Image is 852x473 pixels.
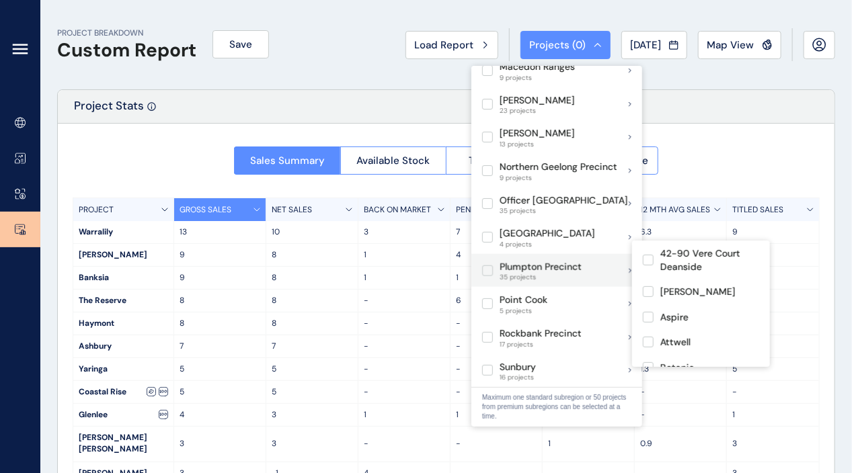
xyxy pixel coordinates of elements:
[364,386,444,398] p: -
[364,363,444,375] p: -
[698,31,781,59] button: Map View
[272,341,352,352] p: 7
[272,272,352,284] p: 8
[630,38,661,52] span: [DATE]
[180,295,260,306] p: 8
[456,386,537,398] p: -
[500,327,582,341] p: Rockbank Precinct
[180,249,260,261] p: 9
[500,127,575,140] p: [PERSON_NAME]
[500,107,575,115] span: 23 projects
[500,361,536,374] p: Sunbury
[500,94,575,107] p: [PERSON_NAME]
[272,204,312,216] p: NET SALES
[180,363,260,375] p: 5
[414,38,473,52] span: Load Report
[500,161,617,174] p: Northern Geelong Precinct
[500,294,547,307] p: Point Cook
[660,286,736,299] p: [PERSON_NAME]
[272,363,352,375] p: 5
[364,318,444,329] p: -
[529,38,586,52] span: Projects ( 0 )
[73,381,173,403] div: Coastal Rise
[500,273,582,282] span: 35 projects
[446,146,552,175] button: Total Supply
[272,318,352,329] p: 8
[57,39,196,62] h1: Custom Report
[272,249,352,261] p: 8
[180,272,260,284] p: 9
[229,38,252,51] span: Save
[73,290,173,312] div: The Reserve
[364,341,444,352] p: -
[180,409,260,421] p: 4
[732,386,814,398] p: -
[456,318,537,329] p: -
[500,207,628,215] span: 35 projects
[500,227,595,241] p: [GEOGRAPHIC_DATA]
[272,409,352,421] p: 3
[640,438,721,449] p: 0.9
[660,311,689,325] p: Aspire
[500,174,617,182] span: 9 projects
[73,267,173,289] div: Banksia
[180,226,260,238] p: 13
[364,295,444,306] p: -
[272,386,352,398] p: 5
[456,226,537,238] p: 7
[73,221,173,243] div: Warralily
[707,38,754,52] span: Map View
[732,272,814,284] p: 1
[356,154,430,167] span: Available Stock
[500,374,536,382] span: 16 projects
[732,341,814,352] p: 7
[212,30,269,58] button: Save
[640,226,721,238] p: 6.3
[469,154,529,167] span: Total Supply
[73,358,173,380] div: Yaringa
[73,244,173,266] div: [PERSON_NAME]
[732,363,814,375] p: 5
[456,341,537,352] p: -
[732,438,814,449] p: 3
[364,226,444,238] p: 3
[272,295,352,306] p: 8
[272,226,352,238] p: 10
[548,438,629,449] p: 1
[500,307,547,315] span: 5 projects
[57,28,196,39] p: PROJECT BREAKDOWN
[500,341,582,349] span: 17 projects
[180,341,260,352] p: 7
[456,295,537,306] p: 6
[272,438,352,449] p: 3
[640,363,721,375] p: 1.3
[520,31,611,59] button: Projects (0)
[732,295,814,306] p: 1
[500,241,595,249] span: 4 projects
[660,361,695,375] p: Botania
[364,204,431,216] p: BACK ON MARKET
[73,427,173,462] div: [PERSON_NAME] [PERSON_NAME]
[364,272,444,284] p: 1
[364,438,444,449] p: -
[660,336,691,349] p: Attwell
[456,363,537,375] p: -
[732,226,814,238] p: 9
[640,409,721,421] p: -
[340,146,447,175] button: Available Stock
[180,318,260,329] p: 8
[180,386,260,398] p: 5
[180,204,231,216] p: GROSS SALES
[250,154,325,167] span: Sales Summary
[732,204,783,216] p: TITLED SALES
[621,31,687,59] button: [DATE]
[73,312,173,335] div: Haymont
[660,247,759,273] p: 42-90 Vere Court Deanside
[456,204,530,216] p: PENDING CONTRACTS
[456,438,537,449] p: -
[180,438,260,449] p: 3
[732,318,814,329] p: -
[500,140,575,148] span: 13 projects
[500,74,575,82] span: 9 projects
[234,146,340,175] button: Sales Summary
